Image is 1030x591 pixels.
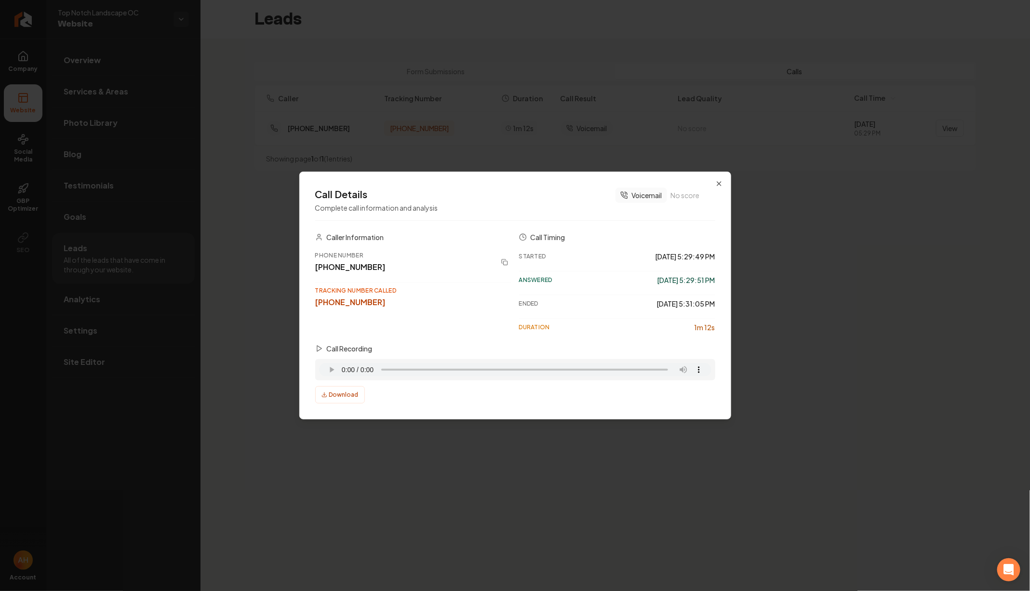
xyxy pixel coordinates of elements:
span: No score [671,190,700,200]
span: Ended [519,300,539,308]
audio: Your browser does not support the audio element. [319,363,711,376]
button: Download [315,386,365,403]
span: Started [519,253,546,260]
h2: Call Details [315,188,438,201]
div: [PHONE_NUMBER] [315,296,511,308]
span: [DATE] 5:31:05 PM [657,299,715,309]
span: Answered [519,276,552,284]
span: Duration [519,323,550,331]
h3: Call Recording [327,344,373,353]
span: Voicemail [632,190,662,200]
div: [PHONE_NUMBER] [315,261,492,273]
h3: Call Timing [531,232,565,242]
div: Tracking Number Called [315,287,511,295]
div: Phone Number [315,252,492,259]
span: [DATE] 5:29:49 PM [655,252,715,261]
span: 1m 12s [695,322,715,332]
p: Complete call information and analysis [315,203,438,213]
h3: Caller Information [327,232,384,242]
span: [DATE] 5:29:51 PM [657,275,715,285]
